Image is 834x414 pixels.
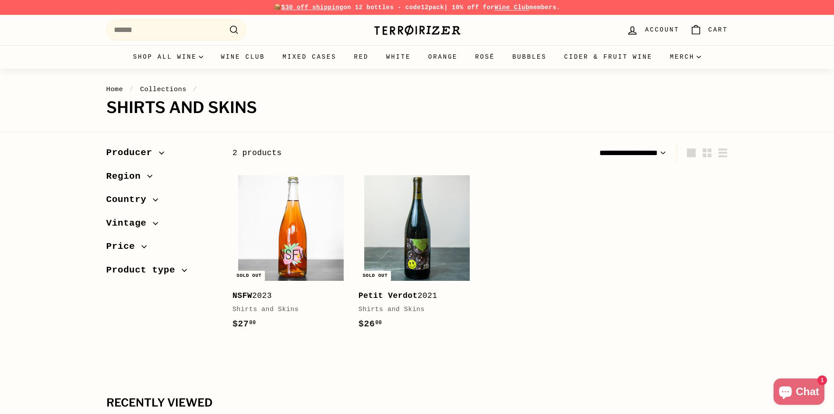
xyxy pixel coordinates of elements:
span: $27 [232,319,256,329]
span: / [127,85,136,93]
button: Product type [106,261,218,284]
a: Red [345,45,377,69]
h1: Shirts and Skins [106,99,728,117]
span: Vintage [106,216,153,231]
nav: breadcrumbs [106,84,728,95]
a: Mixed Cases [274,45,345,69]
div: Shirts and Skins [359,304,467,315]
a: Collections [140,85,187,93]
span: $26 [359,319,382,329]
sup: 00 [249,320,256,326]
span: Country [106,192,153,207]
div: 2 products [232,147,480,159]
div: Sold out [233,271,265,281]
a: Cider & Fruit Wine [556,45,662,69]
span: Account [645,25,679,35]
button: Price [106,237,218,261]
a: Bubbles [503,45,555,69]
strong: 12pack [421,4,444,11]
summary: Merch [661,45,710,69]
div: 2023 [232,290,341,302]
span: Product type [106,263,182,278]
a: Sold out Petit Verdot2021Shirts and Skins [359,170,476,340]
div: Recently viewed [106,397,728,409]
span: Price [106,239,142,254]
div: 2021 [359,290,467,302]
a: White [377,45,419,69]
a: Rosé [466,45,503,69]
span: Cart [708,25,728,35]
button: Region [106,167,218,191]
b: Petit Verdot [359,291,418,300]
a: Wine Club [494,4,529,11]
button: Producer [106,143,218,167]
a: Orange [419,45,466,69]
a: Wine Club [212,45,274,69]
inbox-online-store-chat: Shopify online store chat [771,379,827,407]
sup: 00 [375,320,382,326]
div: Sold out [359,271,391,281]
a: Home [106,85,123,93]
span: / [191,85,200,93]
div: Primary [89,45,746,69]
span: Region [106,169,148,184]
a: Sold out NSFW2023Shirts and Skins [232,170,350,340]
a: Cart [685,17,733,43]
span: Producer [106,145,159,160]
button: Country [106,190,218,214]
div: Shirts and Skins [232,304,341,315]
span: $30 off shipping [282,4,344,11]
p: 📦 on 12 bottles - code | 10% off for members. [106,3,728,12]
b: NSFW [232,291,252,300]
button: Vintage [106,214,218,237]
a: Account [621,17,684,43]
summary: Shop all wine [124,45,212,69]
